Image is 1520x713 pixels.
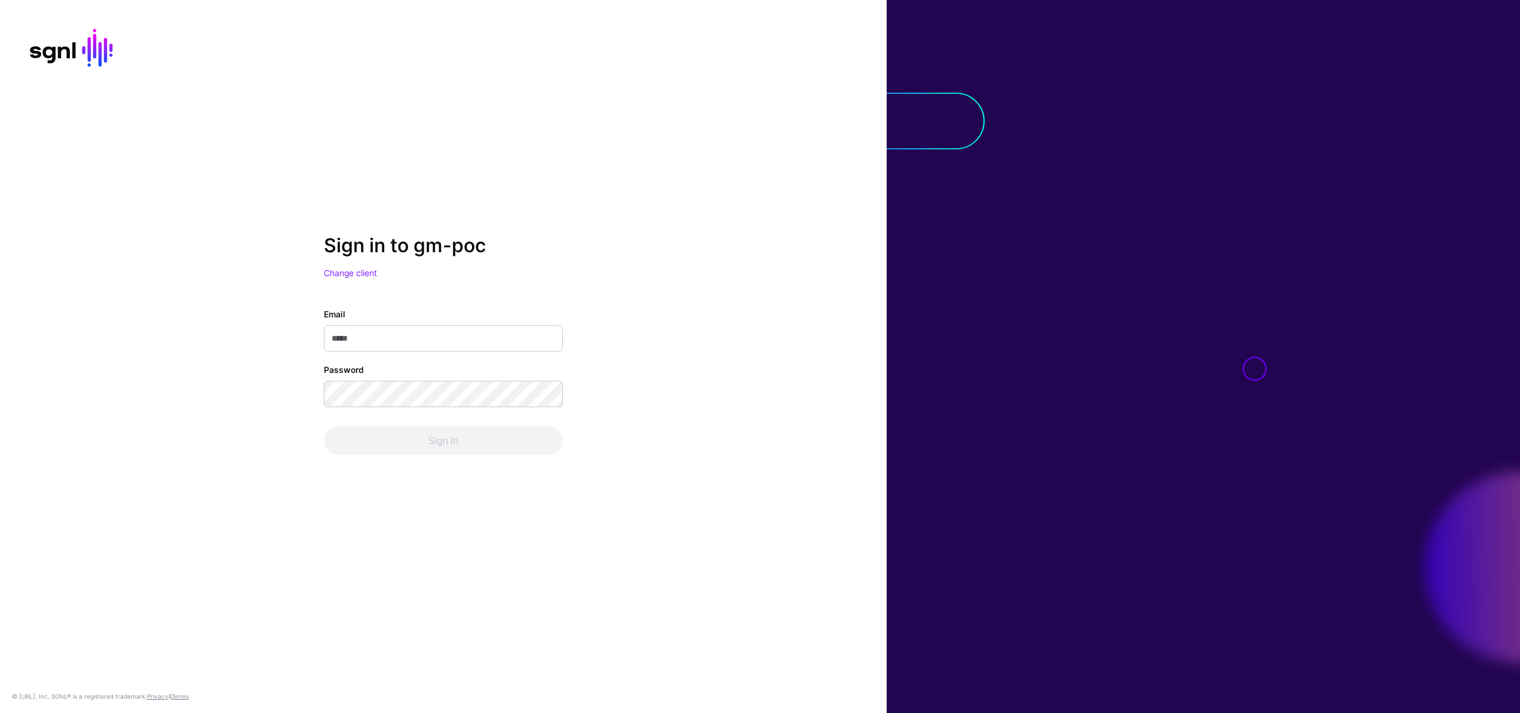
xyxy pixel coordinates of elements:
[324,308,345,320] label: Email
[324,234,563,257] h2: Sign in to gm-poc
[147,693,168,700] a: Privacy
[12,691,189,701] div: © [URL], Inc. SGNL® is a registered trademark. &
[324,363,364,376] label: Password
[171,693,189,700] a: Terms
[324,268,377,278] a: Change client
